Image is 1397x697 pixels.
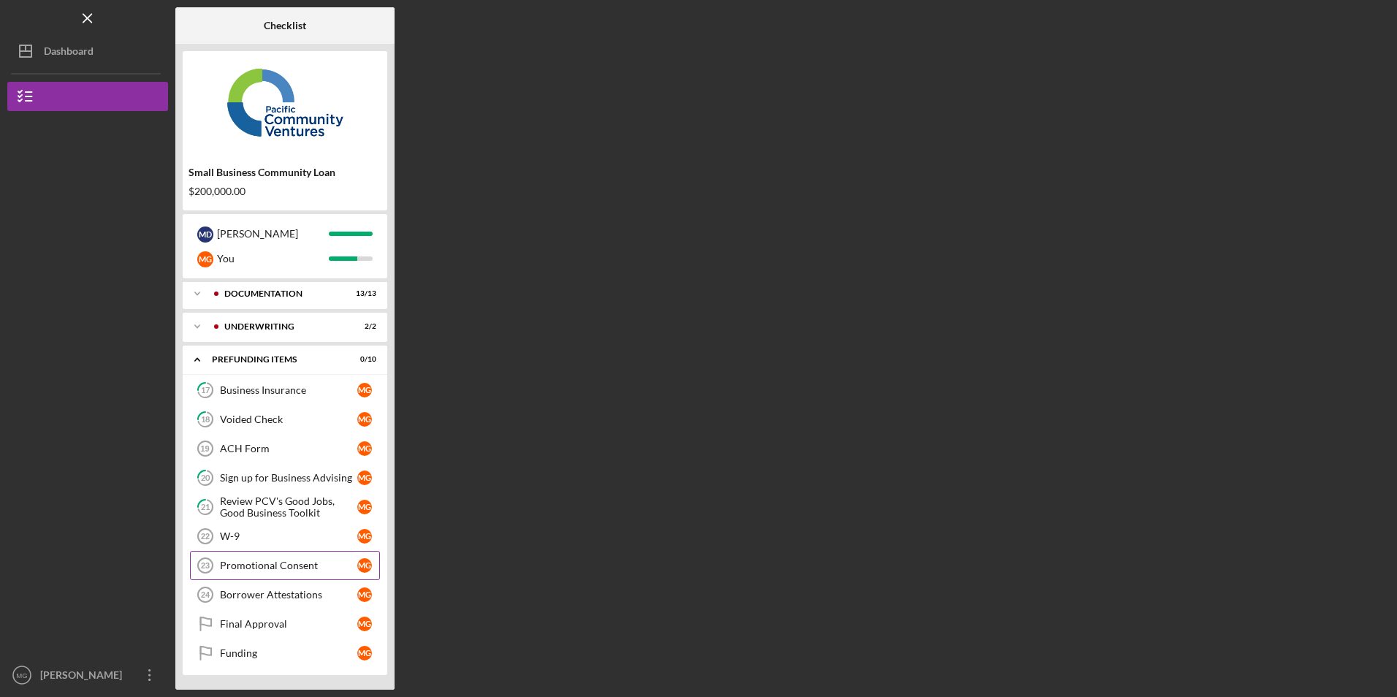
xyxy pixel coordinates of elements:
[220,443,357,454] div: ACH Form
[201,415,210,424] tspan: 18
[357,471,372,485] div: M G
[220,495,357,519] div: Review PCV's Good Jobs, Good Business Toolkit
[201,561,210,570] tspan: 23
[7,660,168,690] button: MG[PERSON_NAME]
[190,522,380,551] a: 22W-9MG
[220,530,357,542] div: W-9
[190,463,380,492] a: 20Sign up for Business AdvisingMG
[44,37,94,69] div: Dashboard
[7,37,168,66] button: Dashboard
[201,503,210,512] tspan: 21
[190,551,380,580] a: 23Promotional ConsentMG
[220,472,357,484] div: Sign up for Business Advising
[350,322,376,331] div: 2 / 2
[357,500,372,514] div: M G
[189,167,381,178] div: Small Business Community Loan
[212,355,340,364] div: Prefunding Items
[190,639,380,668] a: FundingMG
[350,355,376,364] div: 0 / 10
[357,529,372,544] div: M G
[357,383,372,397] div: M G
[224,322,340,331] div: Underwriting
[201,590,210,599] tspan: 24
[220,618,357,630] div: Final Approval
[357,617,372,631] div: M G
[220,647,357,659] div: Funding
[190,405,380,434] a: 18Voided CheckMG
[220,414,357,425] div: Voided Check
[201,532,210,541] tspan: 22
[217,246,329,271] div: You
[217,221,329,246] div: [PERSON_NAME]
[37,660,132,693] div: [PERSON_NAME]
[201,386,210,395] tspan: 17
[357,558,372,573] div: M G
[189,186,381,197] div: $200,000.00
[357,587,372,602] div: M G
[357,646,372,660] div: M G
[264,20,306,31] b: Checklist
[200,444,209,453] tspan: 19
[220,384,357,396] div: Business Insurance
[220,589,357,601] div: Borrower Attestations
[220,560,357,571] div: Promotional Consent
[190,580,380,609] a: 24Borrower AttestationsMG
[197,226,213,243] div: M D
[190,376,380,405] a: 17Business InsuranceMG
[183,58,387,146] img: Product logo
[190,434,380,463] a: 19ACH FormMG
[190,609,380,639] a: Final ApprovalMG
[224,289,340,298] div: Documentation
[201,473,210,483] tspan: 20
[357,412,372,427] div: M G
[357,441,372,456] div: M G
[190,492,380,522] a: 21Review PCV's Good Jobs, Good Business ToolkitMG
[197,251,213,267] div: M G
[16,671,27,679] text: MG
[350,289,376,298] div: 13 / 13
